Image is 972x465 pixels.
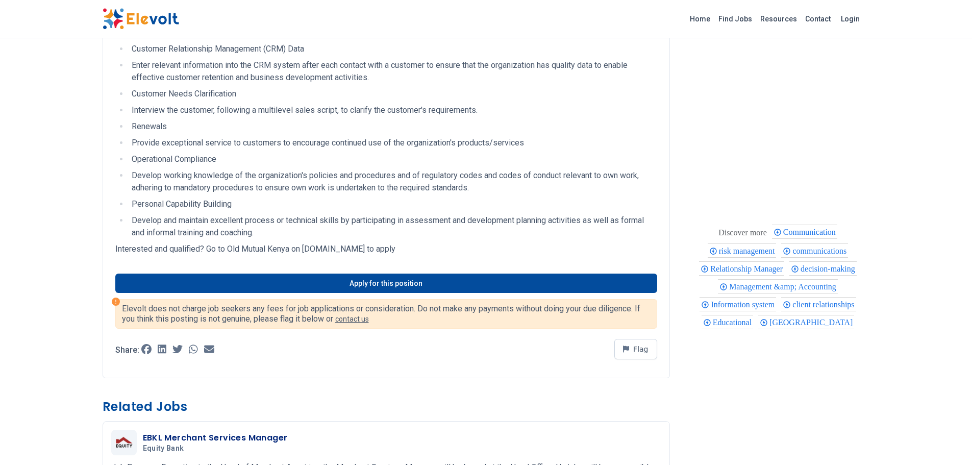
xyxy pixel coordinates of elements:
a: Login [835,9,866,29]
span: [GEOGRAPHIC_DATA] [769,318,856,327]
div: communications [781,243,848,258]
a: Resources [756,11,801,27]
div: Information system [700,297,776,311]
a: Home [686,11,714,27]
a: Find Jobs [714,11,756,27]
li: Interview the customer, following a multilevel sales script, to clarify the customer's requirements. [129,104,657,116]
h3: EBKL Merchant Services Manager [143,432,288,444]
span: Communication [783,228,839,236]
p: Interested and qualified? Go to Old Mutual Kenya on [DOMAIN_NAME] to apply [115,243,657,255]
li: Develop and maintain excellent process or technical skills by participating in assessment and dev... [129,214,657,239]
a: Contact [801,11,835,27]
div: Nairobi [758,315,854,329]
img: Elevolt [103,8,179,30]
li: Enter relevant information into the CRM system after each contact with a customer to ensure that ... [129,59,657,84]
div: Management &amp; Accounting [718,279,838,293]
div: decision-making [789,261,857,276]
li: Personal Capability Building [129,198,657,210]
span: communications [792,247,850,255]
span: decision-making [801,264,858,273]
div: client relationships [781,297,856,311]
p: Share: [115,346,139,354]
iframe: Chat Widget [921,416,972,465]
span: Information system [711,300,778,309]
span: Equity Bank [143,444,184,453]
button: Flag [614,339,657,359]
span: client relationships [792,300,857,309]
div: Educational [702,315,753,329]
span: Educational [713,318,755,327]
img: Equity Bank [114,435,134,450]
div: risk management [708,243,777,258]
li: Customer Relationship Management (CRM) Data [129,43,657,55]
span: risk management [719,247,778,255]
span: Relationship Manager [710,264,786,273]
iframe: Advertisement [686,51,870,193]
li: Renewals [129,120,657,133]
li: Develop working knowledge of the organization's policies and procedures and of regulatory codes a... [129,169,657,194]
a: Apply for this position [115,274,657,293]
div: These are topics related to the article that might interest you [718,226,767,240]
span: Management &amp; Accounting [729,282,839,291]
li: Provide exceptional service to customers to encourage continued use of the organization's product... [129,137,657,149]
p: Elevolt does not charge job seekers any fees for job applications or consideration. Do not make a... [122,304,651,324]
h3: Related Jobs [103,399,670,415]
a: contact us [335,315,369,323]
div: Relationship Manager [699,261,784,276]
li: Customer Needs Clarification [129,88,657,100]
div: Communication [772,225,837,239]
li: Operational Compliance [129,153,657,165]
